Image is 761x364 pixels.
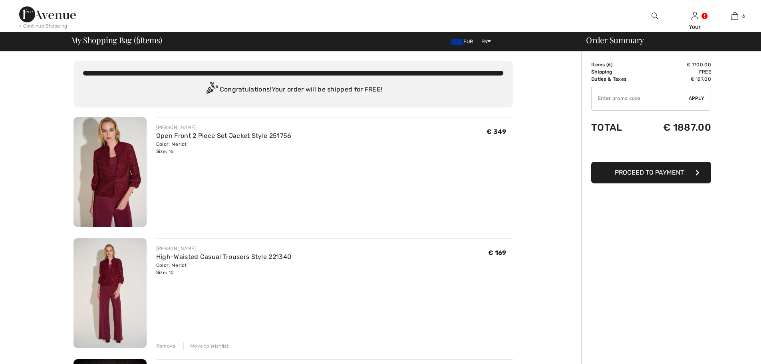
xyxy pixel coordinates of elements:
[642,114,711,141] td: € 1887.00
[591,61,642,68] td: Items ( )
[183,342,229,350] div: Move to Wishlist
[156,124,292,131] div: [PERSON_NAME]
[691,12,698,20] a: Sign In
[608,62,611,68] span: 6
[156,132,292,139] a: Open Front 2 Piece Set Jacket Style 251756
[689,95,705,102] span: Apply
[487,128,507,135] span: € 349
[204,82,220,98] img: Congratulation2.svg
[642,68,711,76] td: Free
[451,39,463,45] img: Euro
[691,11,698,21] img: My Info
[156,245,291,252] div: [PERSON_NAME]
[591,76,642,83] td: Duties & Taxes
[615,169,684,176] span: Proceed to Payment
[156,262,291,276] div: Color: Merlot Size: 10
[488,249,507,257] span: € 169
[136,34,140,44] span: 6
[19,6,76,22] img: 1ère Avenue
[576,36,756,44] div: Order Summary
[715,11,754,21] a: 6
[19,22,68,30] div: < Continue Shopping
[731,11,738,21] img: My Bag
[675,23,714,31] div: Your
[74,238,147,348] img: High-Waisted Casual Trousers Style 221340
[156,342,176,350] div: Remove
[591,114,642,141] td: Total
[591,68,642,76] td: Shipping
[451,39,476,44] span: EUR
[591,141,711,159] iframe: PayPal
[74,117,147,227] img: Open Front 2 Piece Set Jacket Style 251756
[642,61,711,68] td: € 1700.00
[642,76,711,83] td: € 187.00
[592,86,689,110] input: Promo code
[156,141,292,155] div: Color: Merlot Size: 16
[71,36,163,44] span: My Shopping Bag ( Items)
[481,39,491,44] span: EN
[742,12,745,20] span: 6
[156,253,291,261] a: High-Waisted Casual Trousers Style 221340
[652,11,658,21] img: search the website
[591,162,711,183] button: Proceed to Payment
[83,82,503,98] div: Congratulations! Your order will be shipped for FREE!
